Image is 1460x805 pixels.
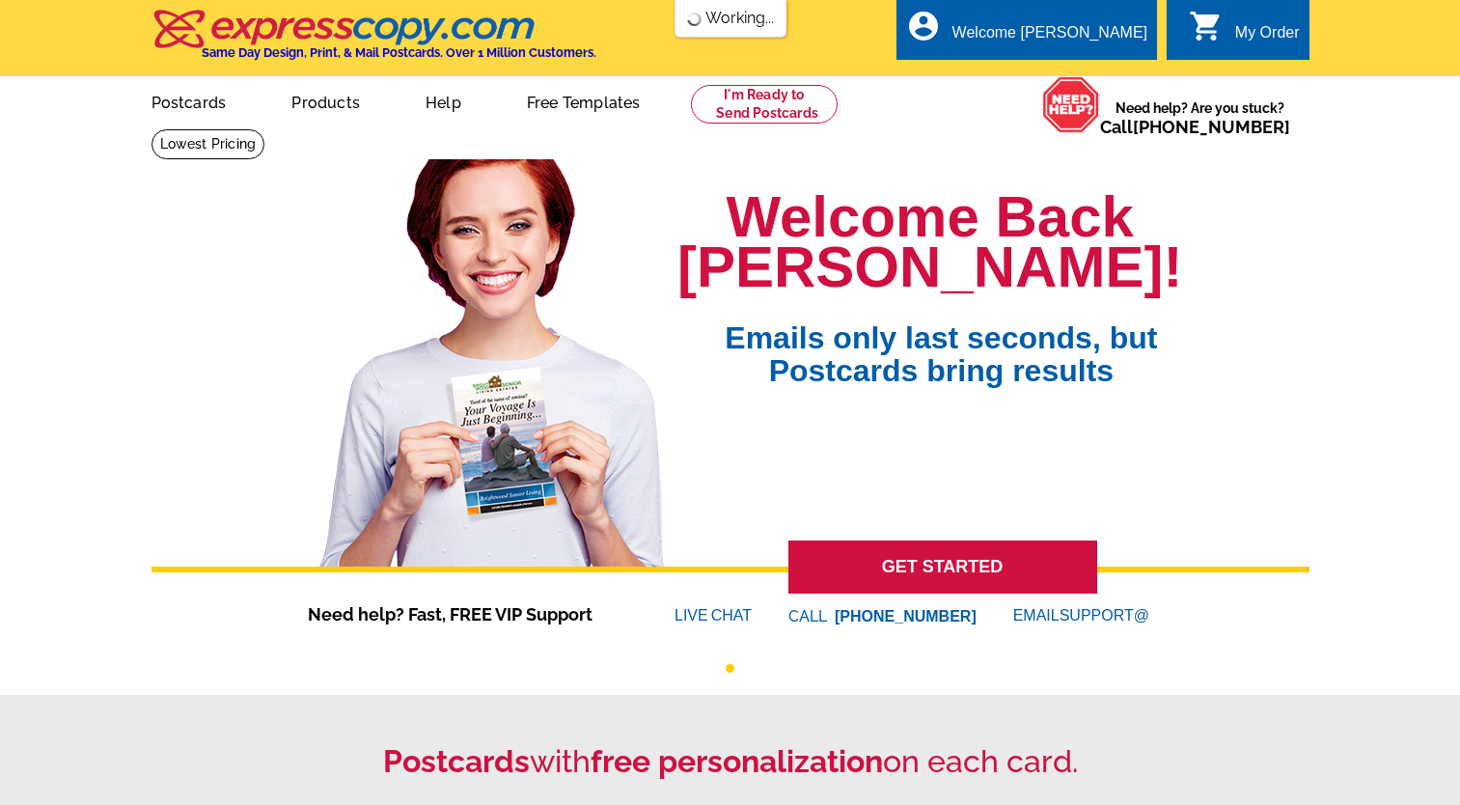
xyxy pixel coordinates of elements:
font: LIVE [675,604,711,627]
span: Emails only last seconds, but Postcards bring results [700,292,1182,387]
h1: Welcome Back [PERSON_NAME]! [677,192,1182,292]
a: [PHONE_NUMBER] [1133,117,1290,137]
img: welcome-back-logged-in.png [308,144,677,567]
h2: with on each card. [152,743,1309,780]
span: Call [1100,117,1290,137]
h4: Same Day Design, Print, & Mail Postcards. Over 1 Million Customers. [202,45,596,60]
a: shopping_cart My Order [1189,21,1300,45]
img: help [1042,76,1100,133]
a: Same Day Design, Print, & Mail Postcards. Over 1 Million Customers. [152,23,596,60]
i: shopping_cart [1189,9,1224,43]
a: Postcards [121,78,258,124]
div: My Order [1235,24,1300,51]
font: SUPPORT@ [1060,604,1152,627]
a: GET STARTED [788,541,1097,594]
span: Need help? Are you stuck? [1100,98,1300,137]
i: account_circle [906,9,941,43]
strong: Postcards [383,743,530,779]
a: Help [395,78,492,124]
span: Need help? Fast, FREE VIP Support [308,601,617,627]
a: LIVECHAT [675,607,752,624]
img: loading... [686,12,702,27]
button: 1 of 1 [726,664,734,673]
a: Products [261,78,391,124]
a: Free Templates [496,78,672,124]
div: Welcome [PERSON_NAME] [952,24,1147,51]
strong: free personalization [591,743,883,779]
